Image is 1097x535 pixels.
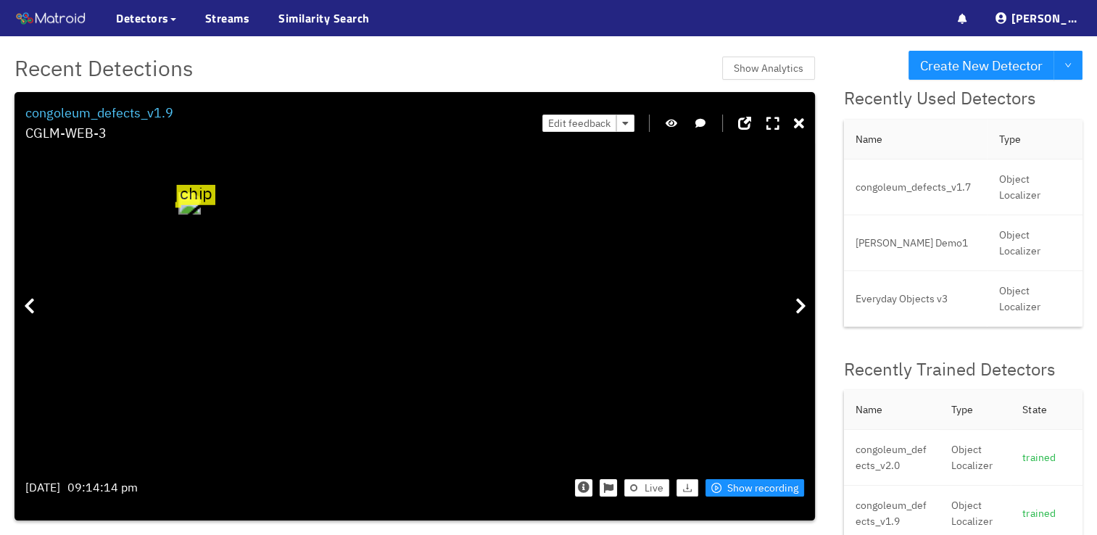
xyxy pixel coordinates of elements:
[844,85,1082,112] div: Recently Used Detectors
[705,479,804,497] button: play-circleShow recording
[844,430,940,486] td: congoleum_defects_v2.0
[844,356,1082,383] div: Recently Trained Detectors
[278,9,370,27] a: Similarity Search
[676,479,698,497] button: download
[727,480,798,496] span: Show recording
[844,120,987,159] th: Name
[734,60,803,76] span: Show Analytics
[987,215,1082,271] td: Object Localizer
[940,390,1011,430] th: Type
[1064,62,1072,70] span: down
[25,103,173,123] div: congoleum_defects_v1.9
[1022,505,1071,521] div: trained
[542,115,616,132] button: Edit feedback
[15,8,87,30] img: Matroid logo
[987,120,1082,159] th: Type
[844,390,940,430] th: Name
[682,483,692,494] span: download
[1011,390,1082,430] th: State
[722,57,815,80] button: Show Analytics
[987,159,1082,215] td: Object Localizer
[15,51,194,85] span: Recent Detections
[25,478,60,497] div: [DATE]
[940,430,1011,486] td: Object Localizer
[177,184,215,204] span: chip
[645,480,663,496] span: Live
[1022,449,1071,465] div: trained
[844,271,987,327] td: Everyday Objects v3
[67,478,138,497] div: 09:14:14 pm
[25,123,173,144] div: CGLM-WEB-3
[116,9,169,27] span: Detectors
[1053,51,1082,80] button: down
[205,9,250,27] a: Streams
[711,483,721,494] span: play-circle
[624,479,669,497] button: Live
[987,271,1082,327] td: Object Localizer
[844,159,987,215] td: congoleum_defects_v1.7
[548,115,610,131] span: Edit feedback
[920,55,1043,76] span: Create New Detector
[844,215,987,271] td: [PERSON_NAME] Demo1
[908,51,1054,80] button: Create New Detector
